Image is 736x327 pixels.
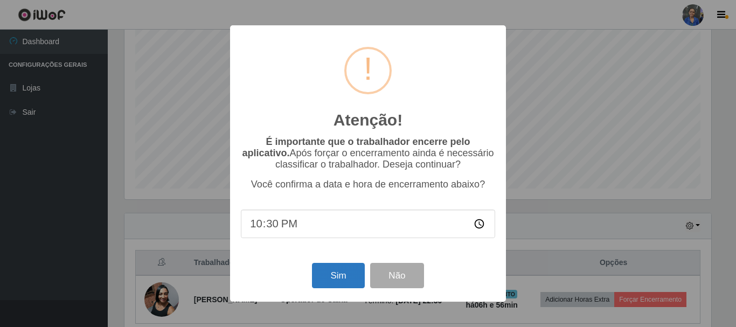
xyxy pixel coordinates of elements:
[312,263,364,288] button: Sim
[242,136,470,158] b: É importante que o trabalhador encerre pelo aplicativo.
[241,136,495,170] p: Após forçar o encerramento ainda é necessário classificar o trabalhador. Deseja continuar?
[370,263,423,288] button: Não
[241,179,495,190] p: Você confirma a data e hora de encerramento abaixo?
[334,110,402,130] h2: Atenção!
